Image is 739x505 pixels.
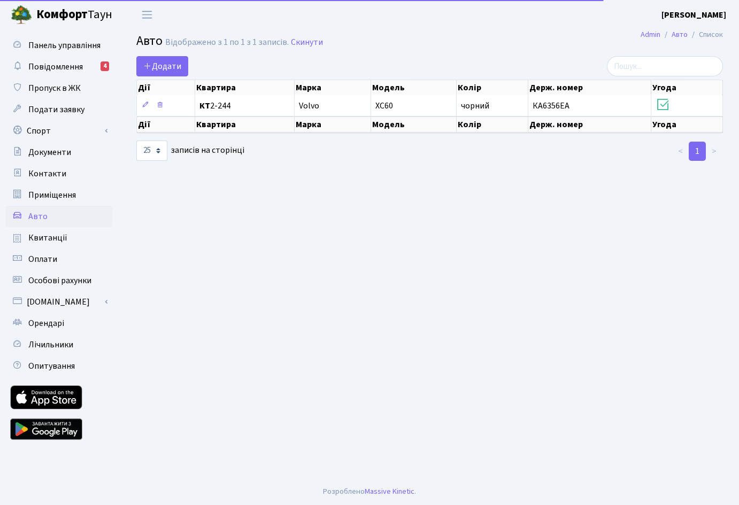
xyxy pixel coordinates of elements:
[371,80,457,95] th: Модель
[528,80,651,95] th: Держ. номер
[5,270,112,291] a: Особові рахунки
[28,82,81,94] span: Пропуск в ЖК
[5,56,112,77] a: Повідомлення4
[5,227,112,248] a: Квитанції
[136,141,167,161] select: записів на сторінці
[5,313,112,334] a: Орендарі
[299,100,319,112] span: Volvo
[165,37,289,48] div: Відображено з 1 по 1 з 1 записів.
[371,116,457,133] th: Модель
[136,32,163,50] span: Авто
[688,29,723,41] li: Список
[137,80,195,95] th: Дії
[5,291,112,313] a: [DOMAIN_NAME]
[291,37,323,48] a: Скинути
[28,61,83,73] span: Повідомлення
[5,120,112,142] a: Спорт
[295,80,372,95] th: Марка
[528,116,651,133] th: Держ. номер
[641,29,660,40] a: Admin
[5,184,112,206] a: Приміщення
[199,100,210,112] b: КТ
[101,61,109,71] div: 4
[28,339,73,351] span: Лічильники
[5,142,112,163] a: Документи
[651,80,723,95] th: Угода
[375,100,393,112] span: XC60
[195,80,294,95] th: Квартира
[5,206,112,227] a: Авто
[28,168,66,180] span: Контакти
[5,99,112,120] a: Подати заявку
[28,104,84,115] span: Подати заявку
[651,116,723,133] th: Угода
[28,232,67,244] span: Квитанції
[28,253,57,265] span: Оплати
[11,4,32,26] img: logo.png
[143,60,181,72] span: Додати
[28,317,64,329] span: Орендарі
[199,102,289,110] span: 2-244
[137,116,195,133] th: Дії
[5,35,112,56] a: Панель управління
[5,334,112,355] a: Лічильники
[136,141,244,161] label: записів на сторінці
[365,486,414,497] a: Massive Kinetic
[607,56,723,76] input: Пошук...
[533,100,569,112] span: КА6356ЕА
[36,6,88,23] b: Комфорт
[457,80,528,95] th: Колір
[5,77,112,99] a: Пропуск в ЖК
[625,24,739,46] nav: breadcrumb
[461,100,489,112] span: чорний
[134,6,160,24] button: Переключити навігацію
[5,248,112,270] a: Оплати
[5,355,112,377] a: Опитування
[661,9,726,21] a: [PERSON_NAME]
[28,189,76,201] span: Приміщення
[323,486,416,498] div: Розроблено .
[457,116,528,133] th: Колір
[28,275,91,286] span: Особові рахунки
[195,116,294,133] th: Квартира
[28,40,101,51] span: Панель управління
[136,56,188,76] a: Додати
[28,146,71,158] span: Документи
[689,142,706,161] a: 1
[295,116,372,133] th: Марка
[28,360,75,372] span: Опитування
[5,163,112,184] a: Контакти
[28,211,48,222] span: Авто
[36,6,112,24] span: Таун
[672,29,688,40] a: Авто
